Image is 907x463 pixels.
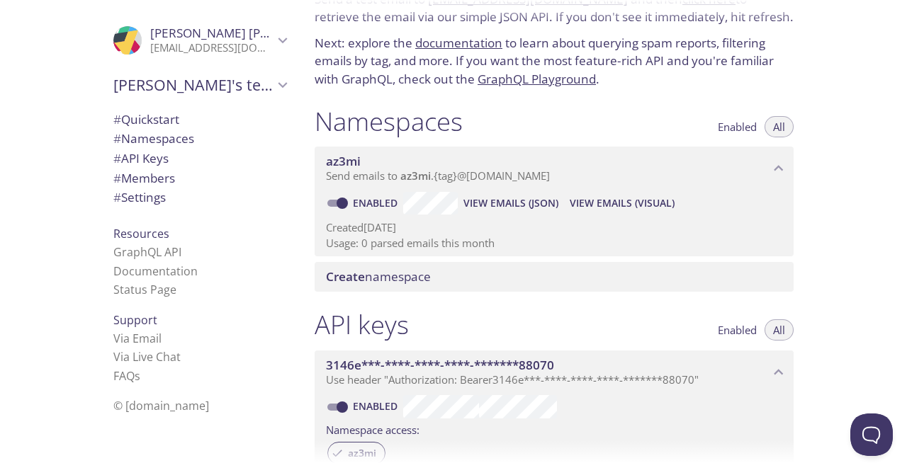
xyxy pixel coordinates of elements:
span: Settings [113,189,166,205]
div: az3mi namespace [315,147,794,190]
a: Status Page [113,282,176,297]
p: Created [DATE] [326,220,782,235]
button: Enabled [709,116,765,137]
p: Next: explore the to learn about querying spam reports, filtering emails by tag, and more. If you... [315,34,794,88]
span: Support [113,312,157,328]
span: Quickstart [113,111,179,127]
button: View Emails (Visual) [564,192,680,215]
span: # [113,170,121,186]
a: documentation [415,35,502,51]
span: Members [113,170,175,186]
div: Members [102,168,298,188]
a: Via Email [113,331,162,346]
div: Zack's team [102,67,298,103]
a: Enabled [351,399,403,413]
button: Enabled [709,319,765,341]
p: Usage: 0 parsed emails this month [326,236,782,251]
p: [EMAIL_ADDRESS][DOMAIN_NAME] [150,41,274,55]
span: s [135,368,140,384]
label: Namespace access: [326,418,419,439]
button: All [765,319,794,341]
span: # [113,111,121,127]
span: View Emails (JSON) [463,195,558,212]
h1: API keys [315,309,409,341]
span: # [113,189,121,205]
a: GraphQL API [113,244,181,260]
span: API Keys [113,150,169,166]
a: Enabled [351,196,403,210]
span: © [DOMAIN_NAME] [113,398,209,413]
button: All [765,116,794,137]
div: API Keys [102,149,298,168]
a: Via Live Chat [113,349,181,365]
span: az3mi [400,168,431,183]
span: Send emails to . {tag} @[DOMAIN_NAME] [326,168,550,183]
span: # [113,150,121,166]
span: az3mi [326,153,361,169]
a: FAQ [113,368,140,384]
span: # [113,130,121,147]
span: [PERSON_NAME]'s team [113,75,274,95]
div: Zack Pennington [102,17,298,64]
span: View Emails (Visual) [570,195,675,212]
button: View Emails (JSON) [458,192,564,215]
span: Namespaces [113,130,194,147]
span: Resources [113,226,169,241]
h1: Namespaces [315,105,463,137]
span: Create [326,268,365,285]
div: Quickstart [102,110,298,130]
div: Create namespace [315,262,794,292]
a: GraphQL Playground [478,71,596,87]
iframe: Help Scout Beacon - Open [850,413,893,456]
span: [PERSON_NAME] [PERSON_NAME] [150,25,344,41]
div: Namespaces [102,129,298,149]
span: namespace [326,268,431,285]
div: Team Settings [102,188,298,207]
a: Documentation [113,263,198,279]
